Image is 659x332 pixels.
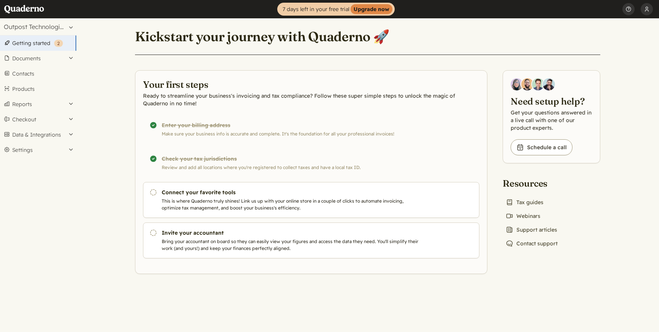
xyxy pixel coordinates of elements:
a: Support articles [503,224,560,235]
a: Contact support [503,238,561,249]
img: Jairo Fumero, Account Executive at Quaderno [521,78,534,90]
a: Schedule a call [511,139,572,155]
a: Webinars [503,211,543,221]
h2: Need setup help? [511,95,592,107]
strong: Upgrade now [350,4,392,14]
img: Diana Carrasco, Account Executive at Quaderno [511,78,523,90]
img: Javier Rubio, DevRel at Quaderno [543,78,555,90]
a: 7 days left in your free trialUpgrade now [277,3,395,16]
span: 2 [57,40,60,46]
a: Connect your favorite tools This is where Quaderno truly shines! Link us up with your online stor... [143,182,479,218]
img: Ivo Oltmans, Business Developer at Quaderno [532,78,544,90]
h3: Invite your accountant [162,229,422,237]
p: This is where Quaderno truly shines! Link us up with your online store in a couple of clicks to a... [162,198,422,211]
p: Bring your accountant on board so they can easily view your figures and access the data they need... [162,238,422,252]
a: Invite your accountant Bring your accountant on board so they can easily view your figures and ac... [143,222,479,258]
p: Get your questions answered in a live call with one of our product experts. [511,109,592,132]
h3: Connect your favorite tools [162,189,422,196]
h1: Kickstart your journey with Quaderno 🚀 [135,28,389,45]
p: Ready to streamline your business's invoicing and tax compliance? Follow these super simple steps... [143,92,479,107]
a: Tax guides [503,197,546,208]
h2: Resources [503,177,561,189]
h2: Your first steps [143,78,479,90]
